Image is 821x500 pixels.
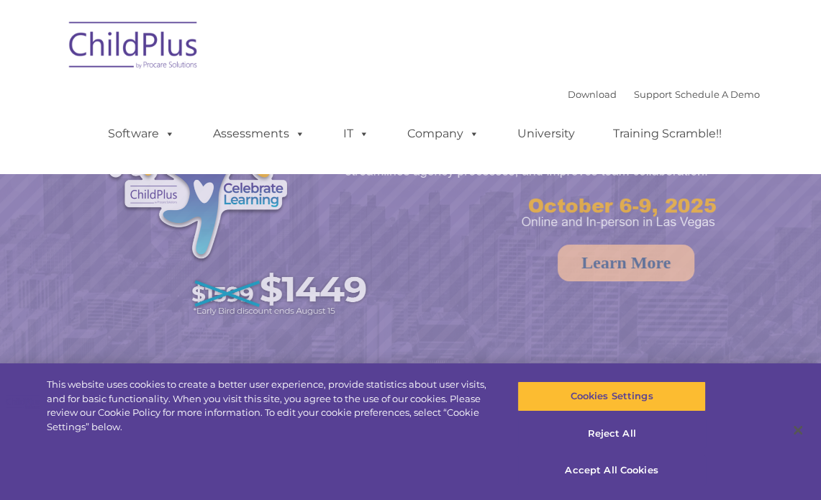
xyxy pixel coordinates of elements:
[634,88,672,100] a: Support
[393,119,494,148] a: Company
[47,378,493,434] div: This website uses cookies to create a better user experience, provide statistics about user visit...
[782,414,814,446] button: Close
[517,419,706,449] button: Reject All
[675,88,760,100] a: Schedule A Demo
[568,88,617,100] a: Download
[199,119,319,148] a: Assessments
[94,119,189,148] a: Software
[503,119,589,148] a: University
[517,455,706,486] button: Accept All Cookies
[568,88,760,100] font: |
[517,381,706,412] button: Cookies Settings
[329,119,384,148] a: IT
[599,119,736,148] a: Training Scramble!!
[62,12,206,83] img: ChildPlus by Procare Solutions
[558,245,694,281] a: Learn More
